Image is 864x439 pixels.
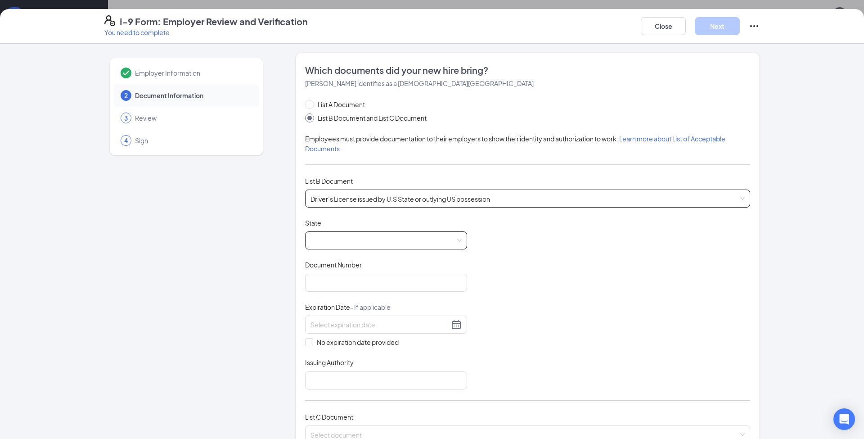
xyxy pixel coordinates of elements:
[314,100,369,109] span: List A Document
[124,91,128,100] span: 2
[305,64,750,77] span: Which documents did your new hire bring?
[833,408,855,430] div: Open Intercom Messenger
[695,17,740,35] button: Next
[104,28,308,37] p: You need to complete
[310,190,745,207] span: Driver’s License issued by U.S State or outlying US possession
[135,91,250,100] span: Document Information
[350,303,391,311] span: - If applicable
[124,136,128,145] span: 4
[305,218,321,227] span: State
[305,303,391,312] span: Expiration Date
[135,68,250,77] span: Employer Information
[313,337,402,347] span: No expiration date provided
[310,320,449,330] input: Select expiration date
[305,177,353,185] span: List B Document
[305,135,725,153] span: Employees must provide documentation to their employers to show their identity and authorization ...
[104,15,115,26] svg: FormI9EVerifyIcon
[121,68,131,78] svg: Checkmark
[314,113,430,123] span: List B Document and List C Document
[641,17,686,35] button: Close
[305,260,362,269] span: Document Number
[124,113,128,122] span: 3
[120,15,308,28] h4: I-9 Form: Employer Review and Verification
[749,21,760,32] svg: Ellipses
[305,358,354,367] span: Issuing Authority
[135,113,250,122] span: Review
[305,79,534,87] span: [PERSON_NAME] identifies as a [DEMOGRAPHIC_DATA][GEOGRAPHIC_DATA]
[305,413,353,421] span: List C Document
[135,136,250,145] span: Sign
